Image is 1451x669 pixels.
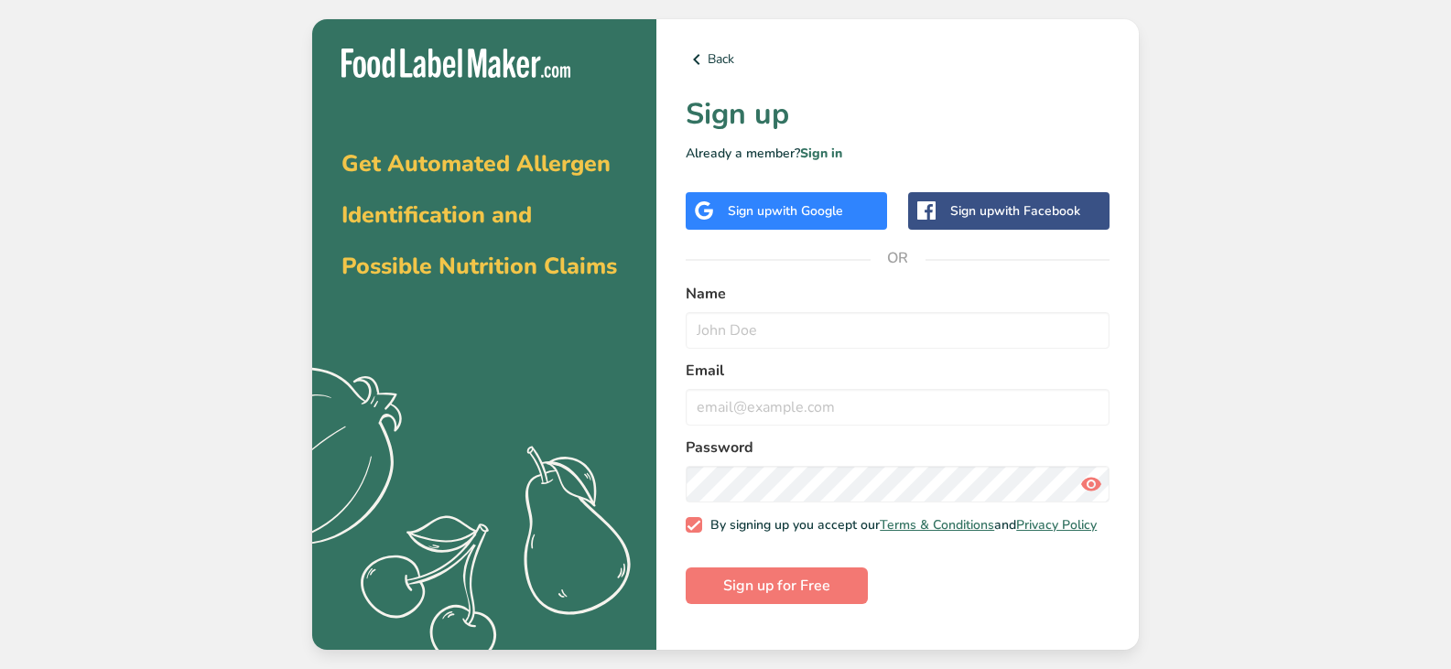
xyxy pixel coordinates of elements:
[686,312,1110,349] input: John Doe
[686,144,1110,163] p: Already a member?
[1016,516,1097,534] a: Privacy Policy
[686,283,1110,305] label: Name
[686,49,1110,70] a: Back
[686,92,1110,136] h1: Sign up
[728,201,843,221] div: Sign up
[772,202,843,220] span: with Google
[686,360,1110,382] label: Email
[723,575,830,597] span: Sign up for Free
[871,231,926,286] span: OR
[994,202,1080,220] span: with Facebook
[341,148,617,282] span: Get Automated Allergen Identification and Possible Nutrition Claims
[686,567,868,604] button: Sign up for Free
[950,201,1080,221] div: Sign up
[702,517,1098,534] span: By signing up you accept our and
[880,516,994,534] a: Terms & Conditions
[800,145,842,162] a: Sign in
[341,49,570,79] img: Food Label Maker
[686,389,1110,426] input: email@example.com
[686,437,1110,459] label: Password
